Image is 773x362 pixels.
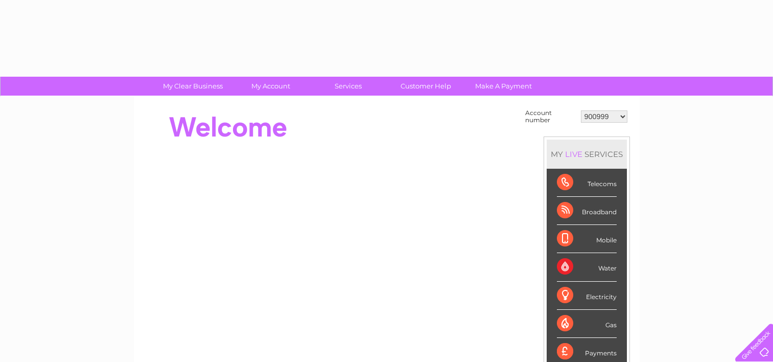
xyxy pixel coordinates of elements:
div: Electricity [557,282,617,310]
a: My Account [228,77,313,96]
div: Telecoms [557,169,617,197]
a: Make A Payment [461,77,546,96]
div: Gas [557,310,617,338]
a: My Clear Business [151,77,235,96]
div: Mobile [557,225,617,253]
a: Services [306,77,390,96]
div: LIVE [563,149,584,159]
div: Broadband [557,197,617,225]
div: Water [557,253,617,281]
td: Account number [523,107,578,126]
div: MY SERVICES [547,140,627,169]
a: Customer Help [384,77,468,96]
